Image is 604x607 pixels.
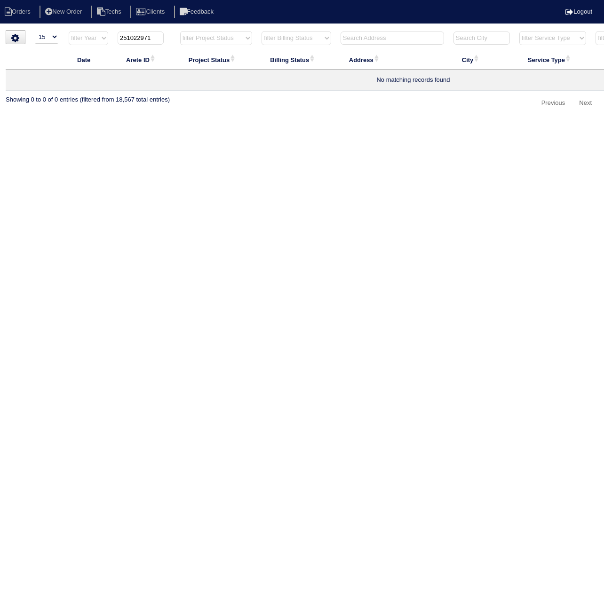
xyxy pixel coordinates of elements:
th: Billing Status: activate to sort column ascending [257,50,336,70]
li: Feedback [174,6,221,18]
input: Search City [453,32,510,45]
th: Date [64,50,113,70]
li: New Order [40,6,89,18]
a: Clients [130,8,172,15]
th: Arete ID: activate to sort column ascending [113,50,175,70]
input: Search Address [341,32,444,45]
a: Techs [91,8,129,15]
div: Showing 0 to 0 of 0 entries (filtered from 18,567 total entries) [6,91,170,104]
th: Service Type: activate to sort column ascending [515,50,591,70]
a: New Order [40,8,89,15]
th: Project Status: activate to sort column ascending [175,50,257,70]
a: Next [572,95,598,111]
li: Clients [130,6,172,18]
a: Logout [565,8,592,15]
th: Address: activate to sort column ascending [336,50,449,70]
a: Previous [535,95,572,111]
th: City: activate to sort column ascending [449,50,515,70]
input: Search ID [118,32,164,45]
li: Techs [91,6,129,18]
